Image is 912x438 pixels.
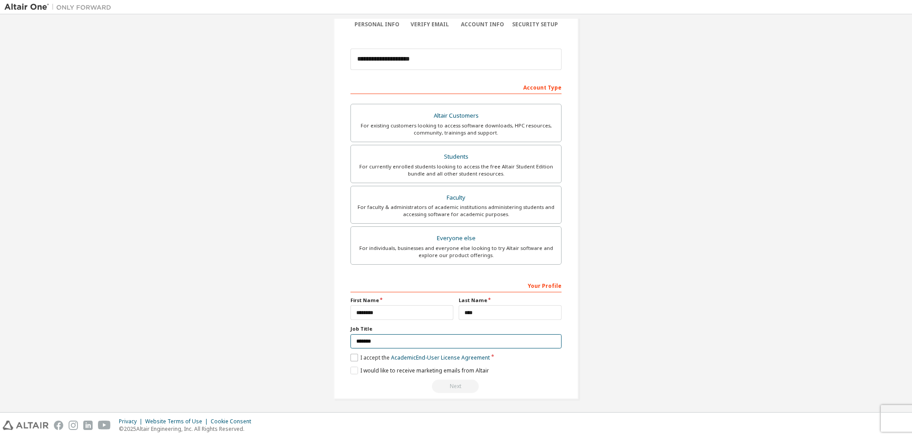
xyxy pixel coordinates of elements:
[350,354,490,361] label: I accept the
[456,21,509,28] div: Account Info
[145,418,211,425] div: Website Terms of Use
[356,110,556,122] div: Altair Customers
[350,278,562,292] div: Your Profile
[350,80,562,94] div: Account Type
[356,163,556,177] div: For currently enrolled students looking to access the free Altair Student Edition bundle and all ...
[403,21,456,28] div: Verify Email
[350,297,453,304] label: First Name
[119,418,145,425] div: Privacy
[211,418,256,425] div: Cookie Consent
[356,232,556,245] div: Everyone else
[391,354,490,361] a: Academic End-User License Agreement
[3,421,49,430] img: altair_logo.svg
[54,421,63,430] img: facebook.svg
[4,3,116,12] img: Altair One
[356,204,556,218] div: For faculty & administrators of academic institutions administering students and accessing softwa...
[459,297,562,304] label: Last Name
[83,421,93,430] img: linkedin.svg
[119,425,256,433] p: © 2025 Altair Engineering, Inc. All Rights Reserved.
[356,192,556,204] div: Faculty
[356,245,556,259] div: For individuals, businesses and everyone else looking to try Altair software and explore our prod...
[98,421,111,430] img: youtube.svg
[350,380,562,393] div: Read and acccept EULA to continue
[69,421,78,430] img: instagram.svg
[350,21,403,28] div: Personal Info
[356,151,556,163] div: Students
[509,21,562,28] div: Security Setup
[356,122,556,136] div: For existing customers looking to access software downloads, HPC resources, community, trainings ...
[350,367,489,374] label: I would like to receive marketing emails from Altair
[350,325,562,332] label: Job Title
